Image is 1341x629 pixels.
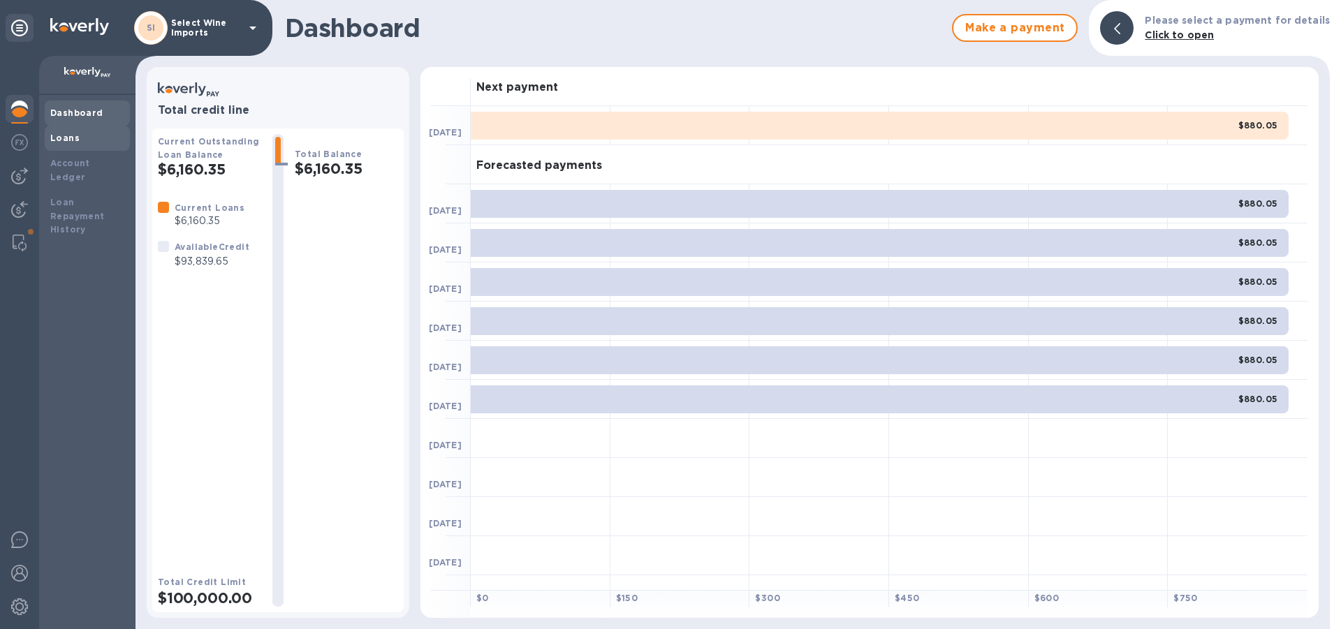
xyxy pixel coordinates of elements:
b: $ 750 [1173,593,1198,603]
b: SI [147,22,156,33]
b: $880.05 [1238,276,1278,287]
h1: Dashboard [285,13,945,43]
b: Current Outstanding Loan Balance [158,136,260,160]
p: $93,839.65 [175,254,249,269]
b: $880.05 [1238,198,1278,209]
b: [DATE] [429,518,462,528]
b: $ 150 [616,593,638,603]
h3: Next payment [476,81,558,94]
b: Dashboard [50,108,103,118]
b: $880.05 [1238,355,1278,365]
b: $ 450 [895,593,920,603]
b: [DATE] [429,323,462,333]
b: Total Credit Limit [158,577,246,587]
b: Available Credit [175,242,249,252]
h3: Total credit line [158,104,398,117]
b: $ 0 [476,593,489,603]
img: Foreign exchange [11,134,28,151]
b: [DATE] [429,401,462,411]
p: $6,160.35 [175,214,244,228]
b: Current Loans [175,202,244,213]
span: Make a payment [965,20,1065,36]
b: $ 600 [1034,593,1060,603]
b: [DATE] [429,440,462,450]
b: $880.05 [1238,316,1278,326]
b: Total Balance [295,149,362,159]
b: [DATE] [429,557,462,568]
b: Loans [50,133,80,143]
p: Select Wine Imports [171,18,241,38]
b: Account Ledger [50,158,90,182]
h3: Forecasted payments [476,159,602,172]
b: [DATE] [429,205,462,216]
b: [DATE] [429,244,462,255]
img: Logo [50,18,109,35]
b: $880.05 [1238,120,1278,131]
b: $ 300 [755,593,780,603]
b: [DATE] [429,283,462,294]
b: [DATE] [429,479,462,489]
b: [DATE] [429,127,462,138]
b: Loan Repayment History [50,197,105,235]
b: [DATE] [429,362,462,372]
h2: $6,160.35 [158,161,261,178]
b: $880.05 [1238,394,1278,404]
button: Make a payment [952,14,1078,42]
b: Click to open [1145,29,1214,40]
b: $880.05 [1238,237,1278,248]
h2: $6,160.35 [295,160,398,177]
h2: $100,000.00 [158,589,261,607]
b: Please select a payment for details [1145,15,1330,26]
div: Unpin categories [6,14,34,42]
